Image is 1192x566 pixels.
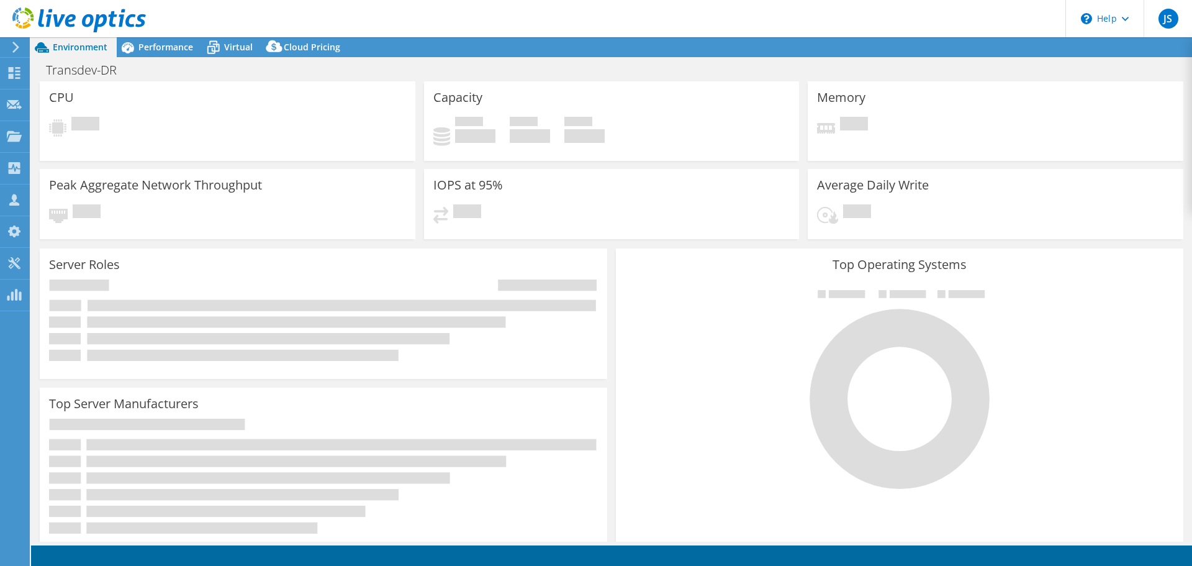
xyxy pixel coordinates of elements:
h3: Capacity [433,91,482,104]
span: Pending [71,117,99,134]
span: Pending [73,204,101,221]
h3: Top Server Manufacturers [49,397,199,411]
h1: Transdev-DR [40,63,136,77]
span: Pending [840,117,868,134]
span: Used [455,117,483,129]
span: Free [510,117,538,129]
span: Pending [843,204,871,221]
span: Cloud Pricing [284,41,340,53]
h3: Average Daily Write [817,178,929,192]
h3: CPU [49,91,74,104]
h4: 0 GiB [564,129,605,143]
h4: 0 GiB [455,129,495,143]
h3: Memory [817,91,865,104]
h4: 0 GiB [510,129,550,143]
span: Environment [53,41,107,53]
span: Virtual [224,41,253,53]
h3: IOPS at 95% [433,178,503,192]
span: JS [1158,9,1178,29]
span: Total [564,117,592,129]
h3: Server Roles [49,258,120,272]
h3: Top Operating Systems [625,258,1174,272]
h3: Peak Aggregate Network Throughput [49,178,262,192]
span: Pending [453,204,481,221]
span: Performance [138,41,193,53]
svg: \n [1081,13,1092,24]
